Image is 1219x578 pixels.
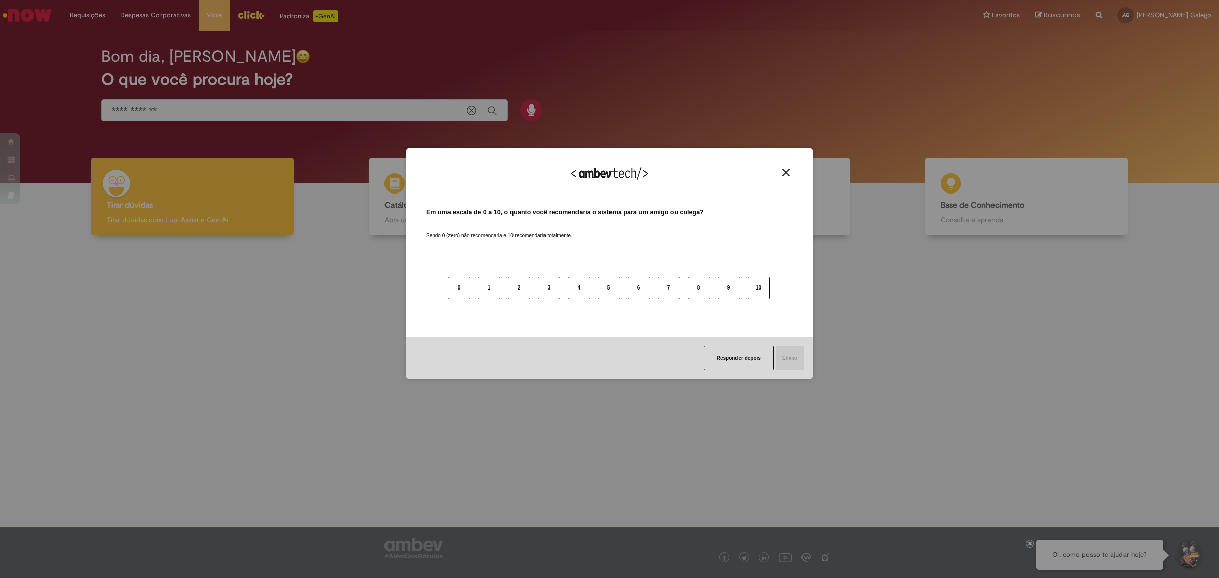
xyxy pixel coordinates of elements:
button: 6 [628,277,650,299]
button: 7 [658,277,680,299]
button: 5 [598,277,620,299]
button: Responder depois [704,346,774,370]
button: 2 [508,277,530,299]
button: 1 [478,277,500,299]
button: 4 [568,277,590,299]
button: Close [779,168,793,177]
button: 8 [688,277,710,299]
button: 9 [718,277,740,299]
button: 10 [748,277,770,299]
img: Logo Ambevtech [571,167,648,180]
label: Sendo 0 (zero) não recomendaria e 10 recomendaria totalmente. [426,220,572,239]
label: Em uma escala de 0 a 10, o quanto você recomendaria o sistema para um amigo ou colega? [426,208,704,217]
button: 0 [448,277,470,299]
img: Close [782,169,790,176]
button: 3 [538,277,560,299]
